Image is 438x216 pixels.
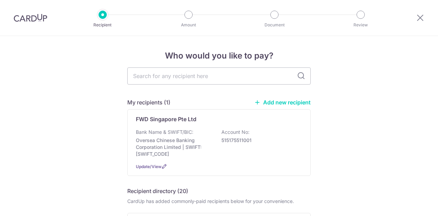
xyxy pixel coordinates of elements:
a: Add new recipient [254,99,311,106]
h5: My recipients (1) [127,98,170,106]
div: CardUp has added commonly-paid recipients below for your convenience. [127,198,311,205]
p: Bank Name & SWIFT/BIC: [136,129,193,136]
p: 515175511001 [221,137,298,144]
p: Oversea Chinese Banking Corporation Limited | SWIFT: [SWIFT_CODE] [136,137,212,157]
p: Recipient [77,22,128,28]
h5: Recipient directory (20) [127,187,188,195]
a: Update/View [136,164,162,169]
p: Review [335,22,386,28]
h4: Who would you like to pay? [127,50,311,62]
p: Document [249,22,300,28]
input: Search for any recipient here [127,67,311,85]
p: FWD Singapore Pte Ltd [136,115,196,123]
img: CardUp [14,14,47,22]
p: Amount [163,22,214,28]
p: Account No: [221,129,249,136]
iframe: Opens a widget where you can find more information [394,195,431,213]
